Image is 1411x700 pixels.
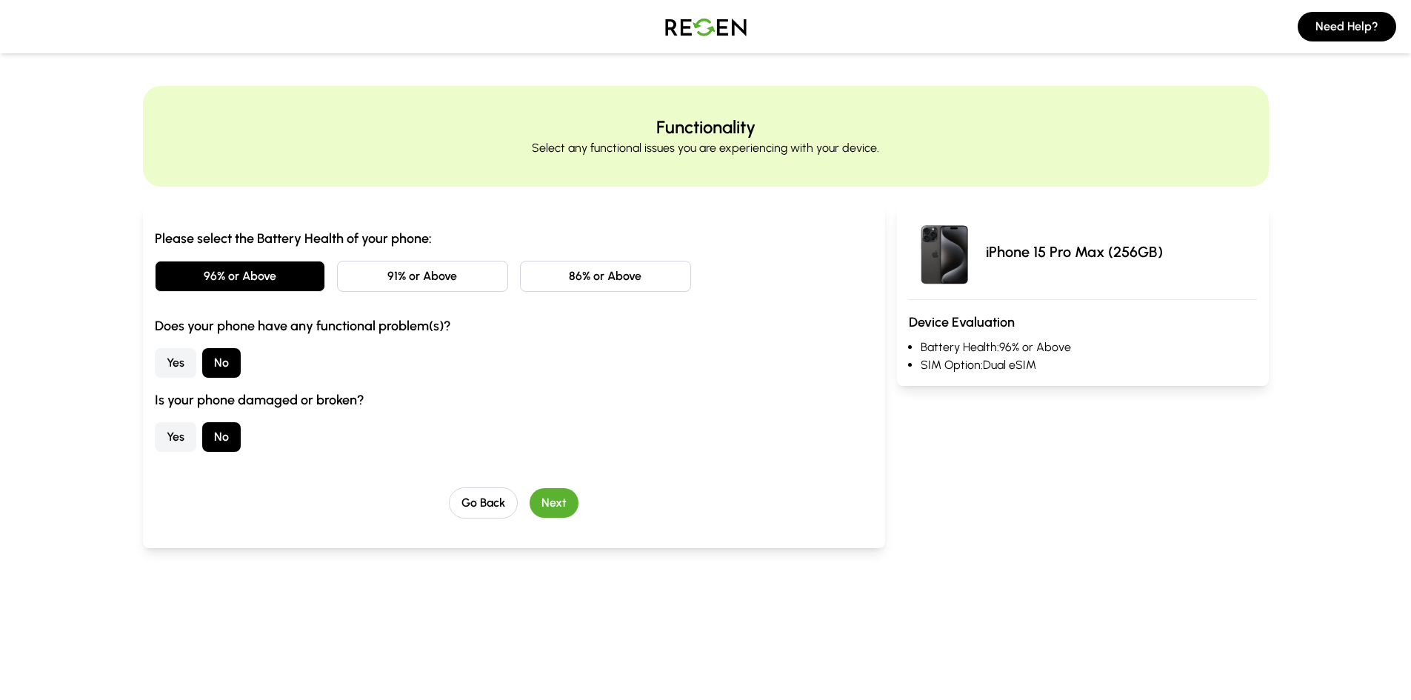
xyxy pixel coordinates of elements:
[202,348,241,378] button: No
[921,356,1256,374] li: SIM Option: Dual eSIM
[909,312,1256,333] h3: Device Evaluation
[155,390,874,410] h3: Is your phone damaged or broken?
[909,216,980,287] img: iPhone 15 Pro Max
[155,422,196,452] button: Yes
[532,139,879,157] p: Select any functional issues you are experiencing with your device.
[449,487,518,519] button: Go Back
[986,241,1163,262] p: iPhone 15 Pro Max (256GB)
[921,339,1256,356] li: Battery Health: 96% or Above
[337,261,508,292] button: 91% or Above
[155,261,326,292] button: 96% or Above
[155,228,874,249] h3: Please select the Battery Health of your phone:
[654,6,758,47] img: Logo
[530,488,578,518] button: Next
[1298,12,1396,41] button: Need Help?
[520,261,691,292] button: 86% or Above
[155,348,196,378] button: Yes
[656,116,755,139] h2: Functionality
[155,316,874,336] h3: Does your phone have any functional problem(s)?
[202,422,241,452] button: No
